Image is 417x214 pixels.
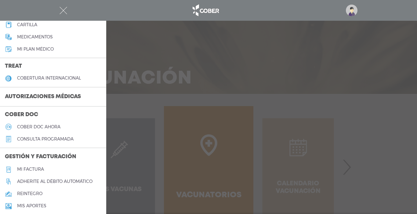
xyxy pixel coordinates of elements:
h5: cartilla [17,22,37,27]
h5: Mi factura [17,167,44,172]
h5: Mis aportes [17,203,46,209]
h5: Mi plan médico [17,47,54,52]
img: logo_cober_home-white.png [189,3,221,18]
h5: reintegro [17,191,42,196]
h5: medicamentos [17,34,53,40]
h5: cobertura internacional [17,76,81,81]
h5: Adherite al débito automático [17,179,92,184]
h5: Cober doc ahora [17,124,60,130]
img: profile-placeholder.svg [346,5,357,16]
img: Cober_menu-close-white.svg [60,7,67,14]
h5: consulta programada [17,137,74,142]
